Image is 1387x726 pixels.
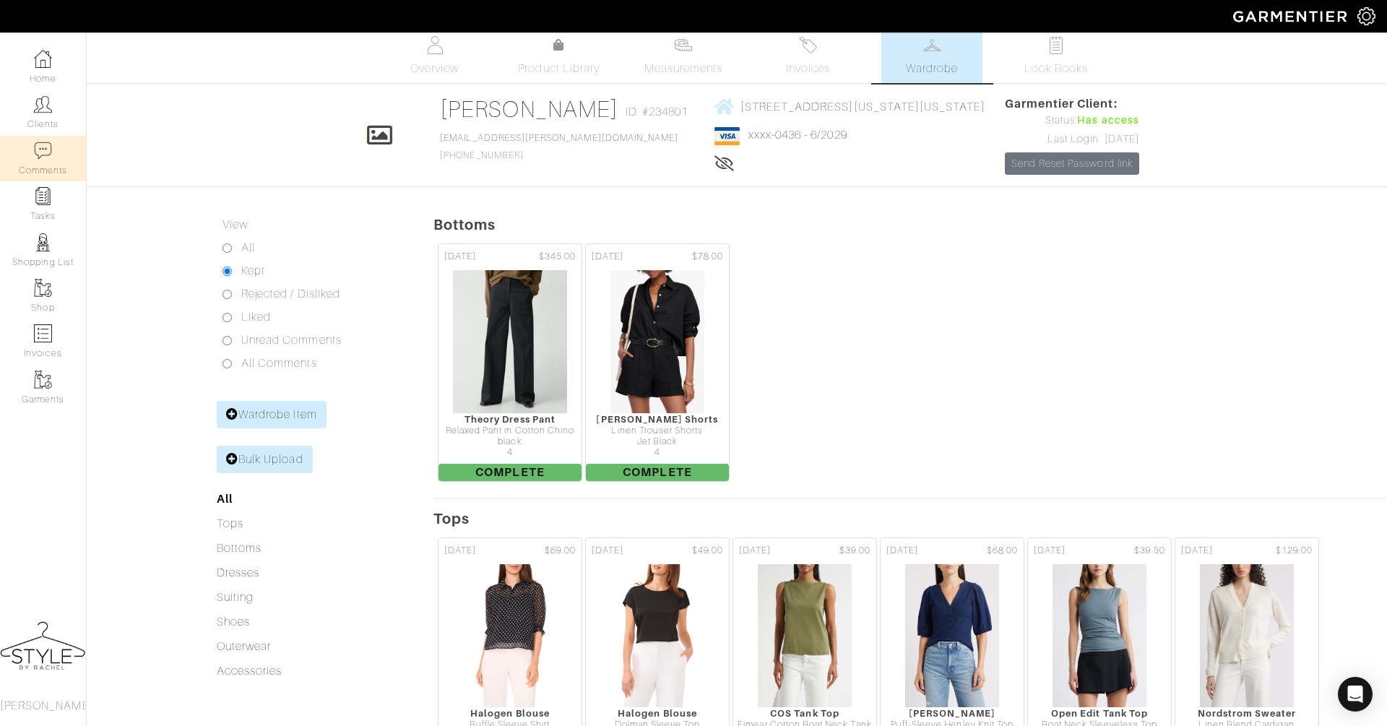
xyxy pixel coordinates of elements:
span: [STREET_ADDRESS][US_STATE][US_STATE] [740,100,986,113]
a: Invoices [757,30,858,83]
img: garmentier-logo-header-white-b43fb05a5012e4ada735d5af1a66efaba907eab6374d6393d1fbf88cb4ef424d.png [1226,4,1357,29]
img: reminder-icon-8004d30b9f0a5d33ae49ab947aed9ed385cf756f9e5892f1edd6e32f2345188e.png [34,187,52,205]
label: Liked [241,308,271,326]
span: [DATE] [1034,544,1066,558]
img: basicinfo-40fd8af6dae0f16599ec9e87c0ef1c0a1fdea2edbe929e3d69a839185d80c458.svg [425,36,444,54]
div: Halogen Blouse [586,708,729,719]
div: Status: [1005,113,1139,129]
a: Accessories [217,665,282,678]
div: Theory Dress Pant [438,414,582,425]
span: [DATE] [592,250,623,264]
a: [DATE] $345.00 Theory Dress Pant Relaxed Pant in Cotton Chino black 4 Complete [436,242,584,483]
img: comment-icon-a0a6a9ef722e966f86d9cbdc48e553b5cf19dbc54f86b18d962a5391bc8f6eb6.png [34,142,52,160]
span: Product Library [518,60,600,77]
div: COS Tank Top [733,708,876,719]
a: Wardrobe [881,30,982,83]
div: [PERSON_NAME] [881,708,1024,719]
img: Lz49HhRF3SRs1MVu7MH7Kikh [1052,563,1146,708]
label: All [241,239,255,256]
label: All Comments [241,355,317,372]
label: Kept [241,262,265,280]
a: Measurements [633,30,735,83]
a: [EMAIL_ADDRESS][PERSON_NAME][DOMAIN_NAME] [440,133,678,143]
span: $49.00 [692,544,723,558]
label: View: [222,216,250,233]
label: Unread Comments [241,332,342,349]
div: Linen Trouser Shorts [586,425,729,436]
a: Look Books [1006,30,1107,83]
h5: Bottoms [433,216,1387,233]
div: [PERSON_NAME] Shorts [586,414,729,425]
img: orders-27d20c2124de7fd6de4e0e44c1d41de31381a507db9b33961299e4e07d508b8c.svg [799,36,817,54]
a: Bulk Upload [217,446,313,473]
span: Complete [438,464,582,481]
a: xxxx-0436 - 6/2029 [748,129,847,142]
a: All [217,492,233,506]
span: $345.00 [539,250,576,264]
span: ID: #234801 [626,103,688,121]
span: Has access [1077,113,1139,129]
img: gSH5KxcLsVcnvSczAovNFS4G [757,563,852,708]
a: Suiting [217,591,254,604]
span: $68.00 [987,544,1018,558]
img: measurements-466bbee1fd09ba9460f595b01e5d73f9e2bff037440d3c8f018324cb6cdf7a4a.svg [674,36,692,54]
a: Tops [217,517,243,530]
img: clients-icon-6bae9207a08558b7cb47a8932f037763ab4055f8c8b6bfacd5dc20c3e0201464.png [34,95,52,113]
img: stylists-icon-eb353228a002819b7ec25b43dbf5f0378dd9e0616d9560372ff212230b889e62.png [34,233,52,251]
div: Last Login: [DATE] [1005,131,1139,147]
div: Halogen Blouse [438,708,582,719]
a: Overview [384,30,485,83]
span: [PHONE_NUMBER] [440,133,678,160]
a: Send Reset Password link [1005,152,1139,175]
span: [DATE] [592,544,623,558]
a: [STREET_ADDRESS][US_STATE][US_STATE] [714,98,986,116]
span: $39.00 [839,544,870,558]
span: $69.00 [545,544,576,558]
img: LUmvGjYzyJ9vAzAkrUGGozVQ [462,563,557,708]
a: Outerwear [217,640,271,653]
img: garments-icon-b7da505a4dc4fd61783c78ac3ca0ef83fa9d6f193b1c9dc38574b1d14d53ca28.png [34,279,52,297]
a: Dresses [217,566,259,579]
span: Complete [586,464,729,481]
img: orders-icon-0abe47150d42831381b5fb84f609e132dff9fe21cb692f30cb5eec754e2cba89.png [34,324,52,342]
label: Rejected / Disliked [241,285,340,303]
div: black [438,436,582,447]
span: [DATE] [444,544,476,558]
img: visa-934b35602734be37eb7d5d7e5dbcd2044c359bf20a24dc3361ca3fa54326a8a7.png [714,127,740,145]
a: Wardrobe Item [217,401,327,428]
span: Wardrobe [906,60,958,77]
span: $78.00 [692,250,723,264]
span: Invoices [786,60,830,77]
h5: Tops [433,510,1387,527]
span: Garmentier Client: [1005,95,1139,113]
span: Look Books [1024,60,1089,77]
span: [DATE] [444,250,476,264]
span: $39.50 [1134,544,1165,558]
div: 4 [438,447,582,458]
div: Jet Black [586,436,729,447]
img: EQ25BpD3RYxCmjCCjyynL4xz [610,563,704,708]
div: Open Intercom Messenger [1338,677,1373,712]
a: Shoes [217,615,250,628]
span: Measurements [644,60,723,77]
div: Open Edit Tank Top [1028,708,1171,719]
img: garments-icon-b7da505a4dc4fd61783c78ac3ca0ef83fa9d6f193b1c9dc38574b1d14d53ca28.png [34,371,52,389]
img: dashboard-icon-dbcd8f5a0b271acd01030246c82b418ddd0df26cd7fceb0bd07c9910d44c42f6.png [34,50,52,68]
span: [DATE] [739,544,771,558]
span: $129.00 [1276,544,1313,558]
a: Product Library [509,37,610,77]
img: o1msehwQ32FY1bFsjqnytige [452,269,568,414]
span: [DATE] [886,544,918,558]
img: VDCfJy1DuRmF2rdXzED4Co4F [610,269,704,414]
img: NpjRorAGzVwXGmJfXm28U1xN [1199,563,1294,708]
img: todo-9ac3debb85659649dc8f770b8b6100bb5dab4b48dedcbae339e5042a72dfd3cc.svg [1047,36,1066,54]
div: Relaxed Pant in Cotton Chino [438,425,582,436]
a: [PERSON_NAME] [440,96,618,122]
img: MwyvX9Vrbp5Ag9FgDEPuiGB4 [904,563,999,708]
span: Overview [410,60,459,77]
img: gear-icon-white-bd11855cb880d31180b6d7d6211b90ccbf57a29d726f0c71d8c61bd08dd39cc2.png [1357,7,1375,25]
span: [DATE] [1181,544,1213,558]
a: Bottoms [217,542,262,555]
div: Nordstrom Sweater [1175,708,1318,719]
div: 4 [586,447,729,458]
